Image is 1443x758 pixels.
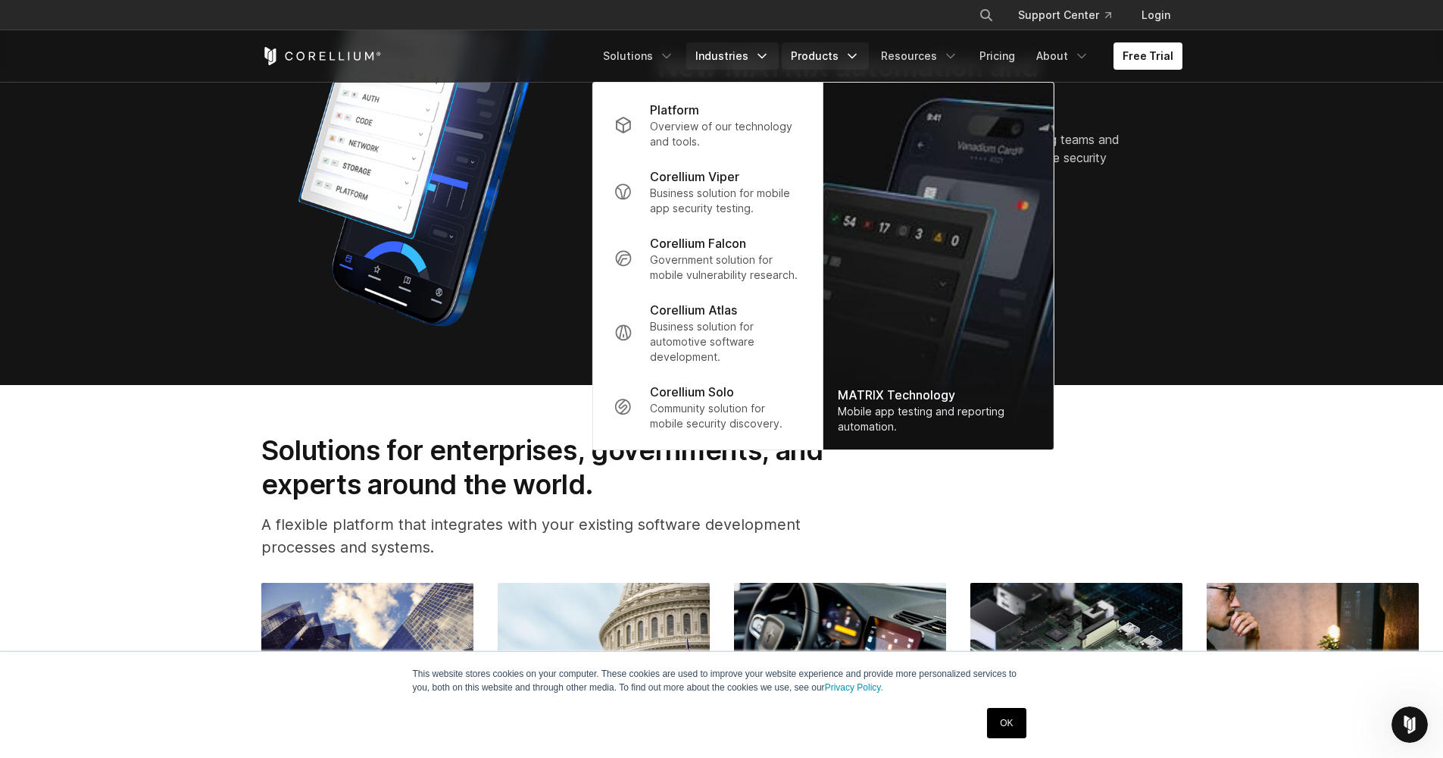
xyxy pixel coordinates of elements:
a: Corellium Falcon Government solution for mobile vulnerability research. [601,225,813,292]
p: Corellium Atlas [650,301,737,319]
p: Business solution for automotive software development. [650,319,801,365]
p: Government solution for mobile vulnerability research. [650,252,801,283]
p: Platform [650,101,699,119]
a: Resources [872,42,967,70]
p: This website stores cookies on your computer. These cookies are used to improve your website expe... [413,667,1031,694]
p: Overview of our technology and tools. [650,119,801,149]
a: Support Center [1006,2,1123,29]
h2: Solutions for enterprises, governments, and experts around the world. [261,434,865,501]
a: Pricing [970,42,1024,70]
div: Navigation Menu [594,42,1182,70]
a: Corellium Home [261,47,382,65]
div: Mobile app testing and reporting automation. [838,404,1038,434]
a: Privacy Policy. [825,682,883,693]
a: Industries [686,42,779,70]
a: Solutions [594,42,683,70]
div: MATRIX Technology [838,386,1038,404]
a: OK [987,708,1026,738]
button: Search [973,2,1000,29]
a: Products [782,42,869,70]
img: Government [498,583,710,715]
a: Platform Overview of our technology and tools. [601,92,813,158]
a: Corellium Solo Community solution for mobile security discovery. [601,374,813,440]
iframe: Intercom live chat [1391,706,1428,743]
div: Navigation Menu [960,2,1182,29]
p: Corellium Falcon [650,234,746,252]
p: Corellium Viper [650,168,739,186]
p: Business solution for mobile app security testing. [650,186,801,216]
a: Corellium Viper Business solution for mobile app security testing. [601,158,813,225]
img: Hardware [970,583,1182,715]
img: Matrix_WebNav_1x [823,83,1053,449]
img: Automotive [734,583,946,715]
p: Community solution for mobile security discovery. [650,401,801,431]
p: A flexible platform that integrates with your existing software development processes and systems. [261,513,865,559]
a: Corellium Atlas Business solution for automotive software development. [601,292,813,374]
p: Corellium Solo [650,383,734,401]
a: MATRIX Technology Mobile app testing and reporting automation. [823,83,1053,449]
img: Education [1207,583,1419,715]
a: Login [1129,2,1182,29]
a: About [1027,42,1098,70]
a: Free Trial [1113,42,1182,70]
img: Enterprise [261,583,473,715]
